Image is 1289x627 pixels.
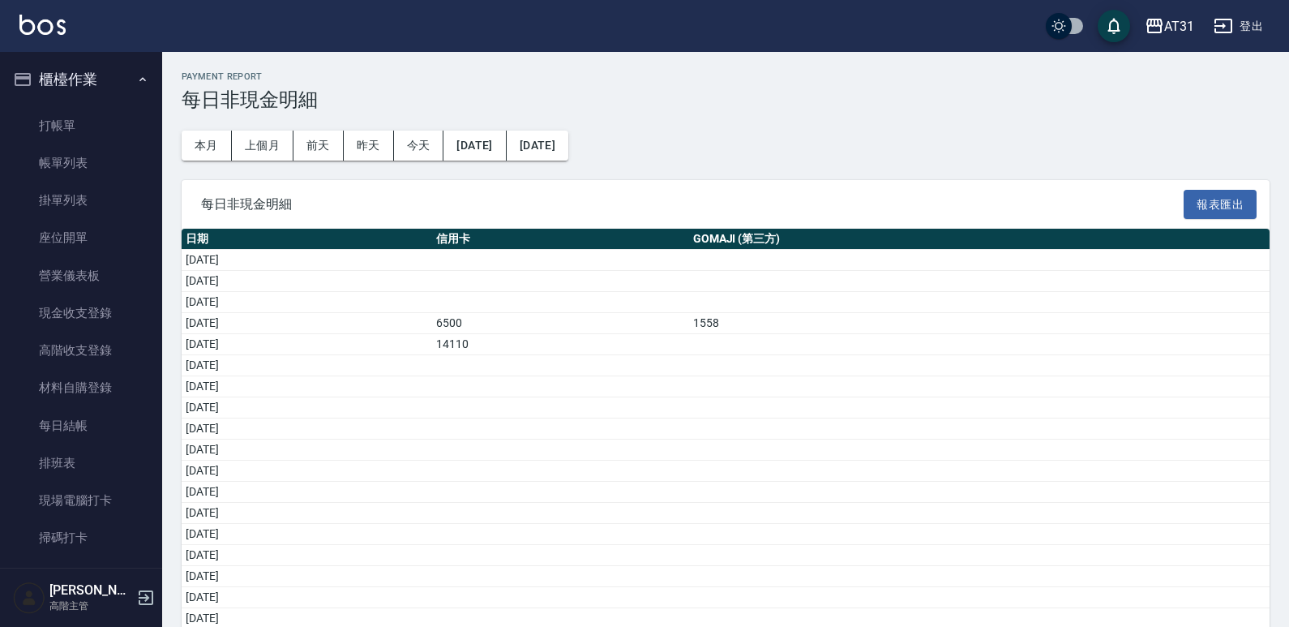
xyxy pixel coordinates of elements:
a: 座位開單 [6,219,156,256]
button: 櫃檯作業 [6,58,156,101]
td: [DATE] [182,503,432,524]
td: [DATE] [182,376,432,397]
td: [DATE] [182,461,432,482]
a: 打帳單 [6,107,156,144]
button: 報表匯出 [1184,190,1257,220]
button: [DATE] [443,131,506,161]
td: [DATE] [182,334,432,355]
a: 高階收支登錄 [6,332,156,369]
a: 帳單列表 [6,144,156,182]
img: Person [13,582,45,614]
a: 掛單列表 [6,182,156,219]
h5: [PERSON_NAME] [49,582,132,599]
th: 信用卡 [432,229,688,250]
th: 日期 [182,229,432,250]
td: [DATE] [182,397,432,419]
h2: Payment Report [182,71,1270,82]
button: 登出 [1207,11,1270,41]
img: Logo [19,15,66,35]
span: 每日非現金明細 [201,196,1184,213]
button: AT31 [1138,10,1201,43]
a: 報表匯出 [1184,195,1257,211]
th: GOMAJI (第三方) [689,229,1270,250]
td: [DATE] [182,250,432,271]
td: [DATE] [182,440,432,461]
button: 今天 [394,131,444,161]
td: [DATE] [182,292,432,313]
a: 排班表 [6,444,156,482]
h3: 每日非現金明細 [182,88,1270,111]
td: [DATE] [182,545,432,566]
a: 現場電腦打卡 [6,482,156,519]
td: [DATE] [182,355,432,376]
a: 掃碼打卡 [6,519,156,556]
td: 6500 [432,313,688,334]
td: [DATE] [182,524,432,545]
button: 本月 [182,131,232,161]
a: 營業儀表板 [6,257,156,294]
td: [DATE] [182,313,432,334]
td: [DATE] [182,566,432,587]
td: 1558 [689,313,1270,334]
td: [DATE] [182,419,432,440]
button: 昨天 [344,131,394,161]
td: [DATE] [182,587,432,608]
td: [DATE] [182,482,432,503]
td: 14110 [432,334,688,355]
td: [DATE] [182,271,432,292]
a: 每日結帳 [6,407,156,444]
p: 高階主管 [49,599,132,613]
div: AT31 [1164,16,1194,37]
button: 上個月 [232,131,293,161]
button: save [1098,10,1130,42]
button: 預約管理 [6,564,156,606]
a: 材料自購登錄 [6,369,156,406]
a: 現金收支登錄 [6,294,156,332]
button: [DATE] [507,131,568,161]
button: 前天 [293,131,344,161]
